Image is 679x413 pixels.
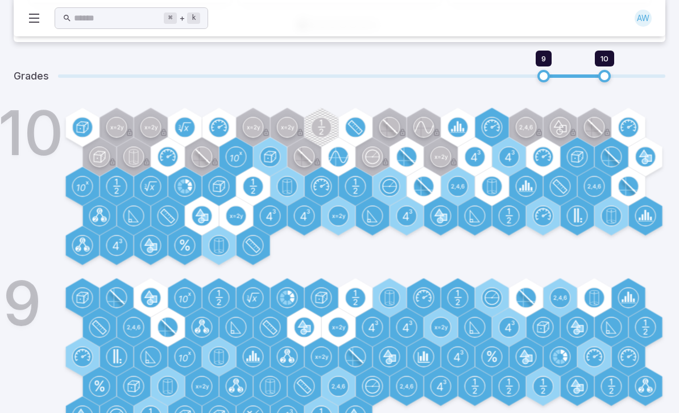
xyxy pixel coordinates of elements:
[541,55,546,64] span: 9
[187,12,200,24] kbd: k
[164,11,200,25] div: +
[164,12,177,24] kbd: ⌘
[601,55,608,64] span: 10
[635,10,652,27] div: AW
[3,273,42,335] h1: 9
[14,69,49,85] h5: Grades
